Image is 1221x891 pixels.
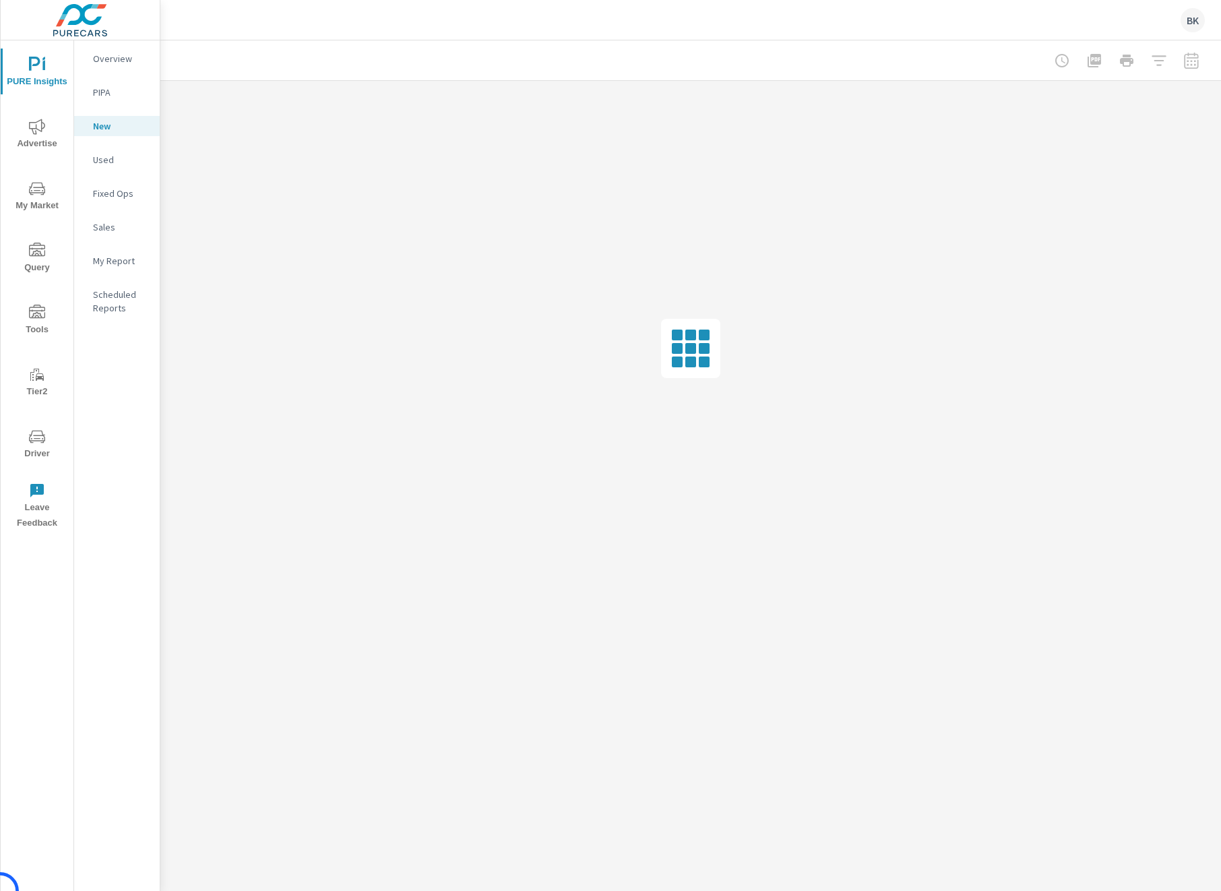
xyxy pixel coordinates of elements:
[74,217,160,237] div: Sales
[74,150,160,170] div: Used
[74,49,160,69] div: Overview
[5,305,69,338] span: Tools
[93,220,149,234] p: Sales
[93,52,149,65] p: Overview
[74,116,160,136] div: New
[93,254,149,268] p: My Report
[5,119,69,152] span: Advertise
[74,183,160,204] div: Fixed Ops
[74,251,160,271] div: My Report
[5,57,69,90] span: PURE Insights
[74,284,160,318] div: Scheduled Reports
[74,82,160,102] div: PIPA
[93,119,149,133] p: New
[93,288,149,315] p: Scheduled Reports
[5,181,69,214] span: My Market
[5,243,69,276] span: Query
[5,483,69,531] span: Leave Feedback
[93,153,149,166] p: Used
[1181,8,1205,32] div: BK
[5,429,69,462] span: Driver
[93,187,149,200] p: Fixed Ops
[1,40,73,536] div: nav menu
[93,86,149,99] p: PIPA
[5,367,69,400] span: Tier2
